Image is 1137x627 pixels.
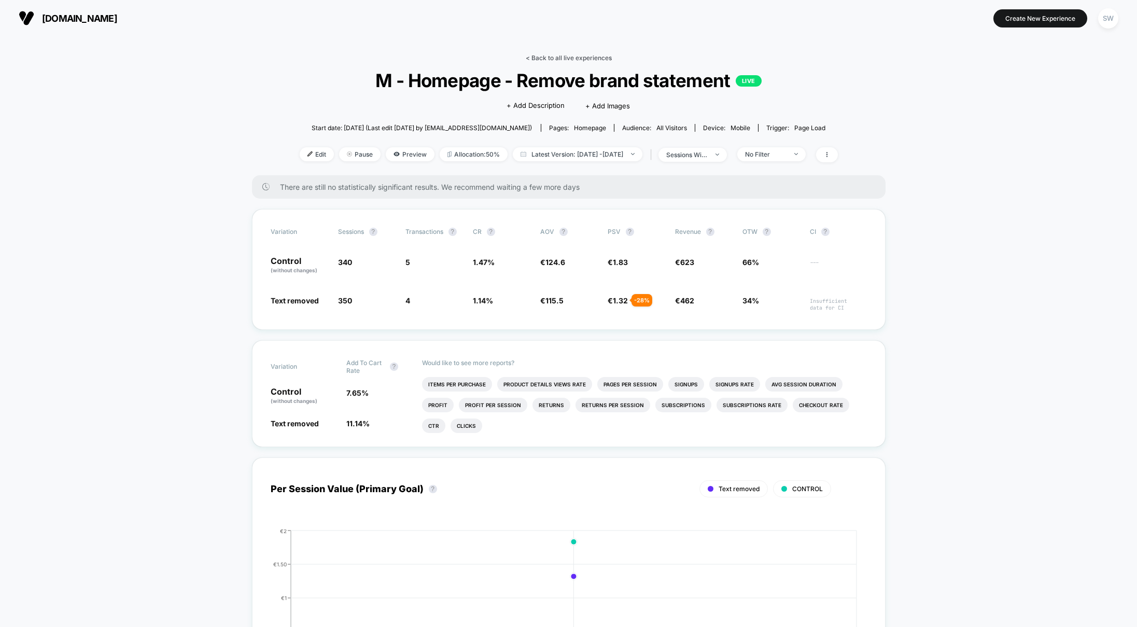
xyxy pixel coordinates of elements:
span: 623 [680,258,694,267]
button: ? [390,363,398,371]
span: € [675,258,694,267]
img: end [631,153,635,155]
span: 1.14 % [473,296,493,305]
span: Preview [386,147,434,161]
span: 11.14 % [346,419,370,428]
span: All Visitors [656,124,687,132]
p: Control [271,387,336,405]
span: (without changes) [271,267,317,273]
span: homepage [574,124,606,132]
li: Profit Per Session [459,398,527,412]
li: Signups [668,377,704,392]
div: SW [1098,8,1118,29]
img: calendar [521,151,526,157]
a: < Back to all live experiences [526,54,612,62]
li: Pages Per Session [597,377,663,392]
span: Pause [339,147,381,161]
button: ? [487,228,495,236]
span: 4 [405,296,410,305]
span: (without changes) [271,398,317,404]
span: € [608,258,628,267]
span: 66% [742,258,759,267]
span: CR [473,228,482,235]
li: Signups Rate [709,377,760,392]
span: OTW [742,228,799,236]
span: AOV [540,228,554,235]
span: Page Load [794,124,825,132]
span: PSV [608,228,621,235]
div: No Filter [745,150,787,158]
img: end [347,151,352,157]
span: Insufficient data for CI [810,298,867,311]
span: Text removed [271,419,319,428]
p: LIVE [736,75,762,87]
span: + Add Description [507,101,565,111]
span: € [540,258,565,267]
span: 5 [405,258,410,267]
button: ? [626,228,634,236]
img: edit [307,151,313,157]
p: Control [271,257,328,274]
span: + Add Images [585,102,630,110]
span: € [540,296,564,305]
span: 1.47 % [473,258,495,267]
button: ? [559,228,568,236]
li: Avg Session Duration [765,377,843,392]
img: Visually logo [19,10,34,26]
span: There are still no statistically significant results. We recommend waiting a few more days [280,183,865,191]
span: Sessions [338,228,364,235]
tspan: €1.50 [273,561,287,567]
div: sessions with impression [666,151,708,159]
li: Returns Per Session [575,398,650,412]
span: Transactions [405,228,443,235]
span: € [608,296,628,305]
span: Latest Version: [DATE] - [DATE] [513,147,642,161]
span: CI [810,228,867,236]
span: Allocation: 50% [440,147,508,161]
span: Edit [300,147,334,161]
button: ? [429,485,437,493]
span: Text removed [271,296,319,305]
tspan: €2 [280,527,287,534]
button: [DOMAIN_NAME] [16,10,120,26]
span: --- [810,259,867,274]
button: ? [369,228,377,236]
span: CONTROL [792,485,823,493]
div: Audience: [622,124,687,132]
span: Variation [271,228,328,236]
span: 124.6 [545,258,565,267]
span: | [648,147,658,162]
li: Profit [422,398,454,412]
span: 340 [338,258,352,267]
span: 1.32 [613,296,628,305]
li: Subscriptions Rate [717,398,788,412]
p: Would like to see more reports? [422,359,867,367]
tspan: €1 [281,594,287,601]
li: Ctr [422,419,445,433]
li: Subscriptions [655,398,711,412]
button: ? [763,228,771,236]
div: - 28 % [631,294,652,306]
img: end [794,153,798,155]
span: Add To Cart Rate [346,359,385,374]
button: ? [706,228,714,236]
button: ? [448,228,457,236]
img: end [715,154,719,156]
li: Checkout Rate [793,398,849,412]
span: 462 [680,296,694,305]
span: M - Homepage - Remove brand statement [326,69,810,91]
span: Device: [695,124,758,132]
button: SW [1095,8,1121,29]
span: Text removed [719,485,760,493]
span: 34% [742,296,759,305]
li: Clicks [451,419,482,433]
span: 1.83 [613,258,628,267]
div: Pages: [549,124,606,132]
button: Create New Experience [993,9,1087,27]
span: € [675,296,694,305]
span: 7.65 % [346,388,369,397]
div: Trigger: [766,124,825,132]
li: Returns [532,398,570,412]
button: ? [821,228,830,236]
span: mobile [731,124,750,132]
